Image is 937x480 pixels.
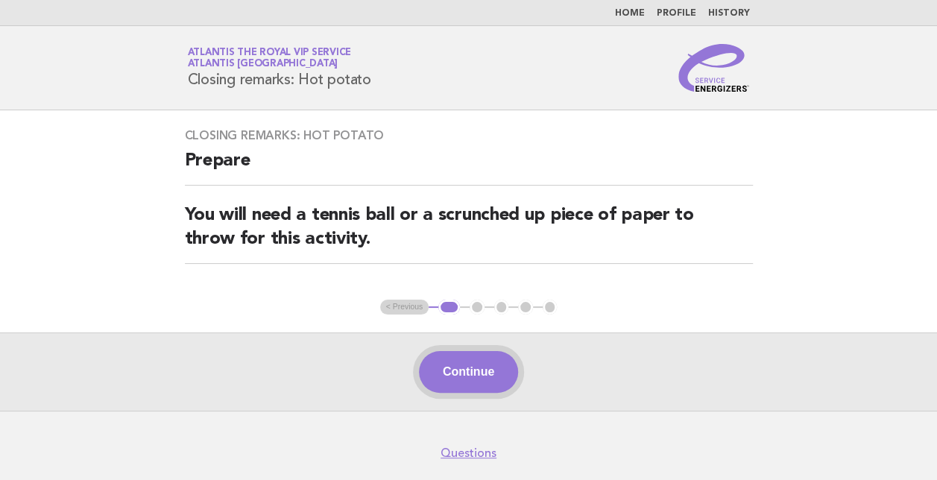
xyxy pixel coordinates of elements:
button: 1 [438,300,460,315]
img: Service Energizers [678,44,750,92]
a: Home [615,9,645,18]
h3: Closing remarks: Hot potato [185,128,753,143]
a: Questions [441,446,496,461]
a: Atlantis the Royal VIP ServiceAtlantis [GEOGRAPHIC_DATA] [188,48,352,69]
button: Continue [419,351,518,393]
h2: You will need a tennis ball or a scrunched up piece of paper to throw for this activity. [185,203,753,264]
h1: Closing remarks: Hot potato [188,48,371,87]
a: History [708,9,750,18]
h2: Prepare [185,149,753,186]
span: Atlantis [GEOGRAPHIC_DATA] [188,60,338,69]
a: Profile [657,9,696,18]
